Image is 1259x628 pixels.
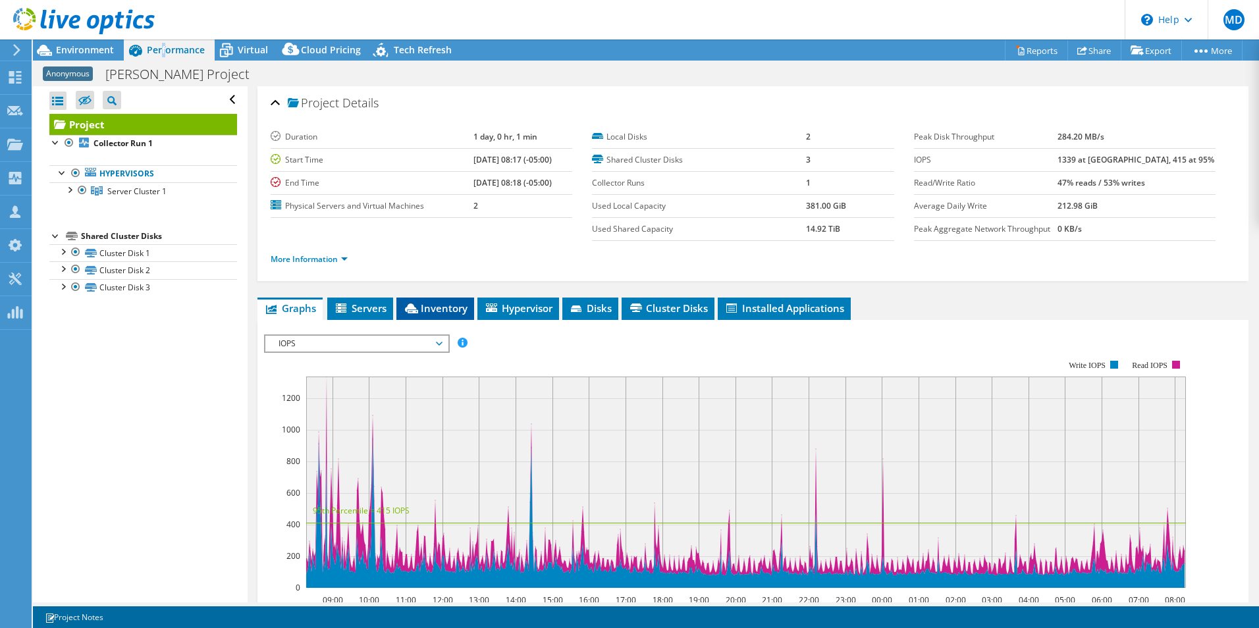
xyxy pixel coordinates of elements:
[592,199,806,213] label: Used Local Capacity
[1091,594,1112,606] text: 06:00
[56,43,114,56] span: Environment
[473,200,478,211] b: 2
[394,43,452,56] span: Tech Refresh
[1128,594,1148,606] text: 07:00
[358,594,379,606] text: 10:00
[725,594,745,606] text: 20:00
[272,336,441,352] span: IOPS
[147,43,205,56] span: Performance
[871,594,892,606] text: 00:00
[1018,594,1038,606] text: 04:00
[806,154,811,165] b: 3
[473,154,552,165] b: [DATE] 08:17 (-05:00)
[1067,40,1121,61] a: Share
[914,222,1058,236] label: Peak Aggregate Network Throughput
[271,176,473,190] label: End Time
[322,594,342,606] text: 09:00
[1141,14,1153,26] svg: \n
[806,177,811,188] b: 1
[342,95,379,111] span: Details
[592,222,806,236] label: Used Shared Capacity
[628,301,708,315] span: Cluster Disks
[49,261,237,278] a: Cluster Disk 2
[238,43,268,56] span: Virtual
[81,228,237,244] div: Shared Cluster Disks
[271,199,473,213] label: Physical Servers and Virtual Machines
[724,301,844,315] span: Installed Applications
[49,135,237,152] a: Collector Run 1
[542,594,562,606] text: 15:00
[94,138,153,149] b: Collector Run 1
[49,114,237,135] a: Project
[334,301,387,315] span: Servers
[286,550,300,562] text: 200
[49,279,237,296] a: Cluster Disk 3
[49,182,237,199] a: Server Cluster 1
[615,594,635,606] text: 17:00
[296,582,300,593] text: 0
[403,301,468,315] span: Inventory
[1121,40,1182,61] a: Export
[505,594,525,606] text: 14:00
[49,165,237,182] a: Hypervisors
[1223,9,1245,30] span: MD
[484,301,552,315] span: Hypervisor
[569,301,612,315] span: Disks
[1058,177,1145,188] b: 47% reads / 53% writes
[1058,223,1082,234] b: 0 KB/s
[1132,361,1167,370] text: Read IOPS
[286,487,300,498] text: 600
[914,130,1058,144] label: Peak Disk Throughput
[264,301,316,315] span: Graphs
[578,594,599,606] text: 16:00
[107,186,167,197] span: Server Cluster 1
[1164,594,1185,606] text: 08:00
[301,43,361,56] span: Cloud Pricing
[806,200,846,211] b: 381.00 GiB
[652,594,672,606] text: 18:00
[271,253,348,265] a: More Information
[395,594,415,606] text: 11:00
[1069,361,1106,370] text: Write IOPS
[798,594,818,606] text: 22:00
[945,594,965,606] text: 02:00
[313,505,410,516] text: 95th Percentile = 415 IOPS
[271,130,473,144] label: Duration
[49,244,237,261] a: Cluster Disk 1
[282,424,300,435] text: 1000
[1058,131,1104,142] b: 284.20 MB/s
[914,199,1058,213] label: Average Daily Write
[908,594,928,606] text: 01:00
[99,67,270,82] h1: [PERSON_NAME] Project
[468,594,489,606] text: 13:00
[286,519,300,530] text: 400
[981,594,1002,606] text: 03:00
[1058,200,1098,211] b: 212.98 GiB
[473,131,537,142] b: 1 day, 0 hr, 1 min
[1181,40,1243,61] a: More
[473,177,552,188] b: [DATE] 08:18 (-05:00)
[592,176,806,190] label: Collector Runs
[432,594,452,606] text: 12:00
[1054,594,1075,606] text: 05:00
[592,130,806,144] label: Local Disks
[806,131,811,142] b: 2
[688,594,709,606] text: 19:00
[835,594,855,606] text: 23:00
[1005,40,1068,61] a: Reports
[761,594,782,606] text: 21:00
[271,153,473,167] label: Start Time
[36,609,113,625] a: Project Notes
[282,392,300,404] text: 1200
[286,456,300,467] text: 800
[914,176,1058,190] label: Read/Write Ratio
[914,153,1058,167] label: IOPS
[43,66,93,81] span: Anonymous
[288,97,339,110] span: Project
[806,223,840,234] b: 14.92 TiB
[592,153,806,167] label: Shared Cluster Disks
[1058,154,1214,165] b: 1339 at [GEOGRAPHIC_DATA], 415 at 95%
